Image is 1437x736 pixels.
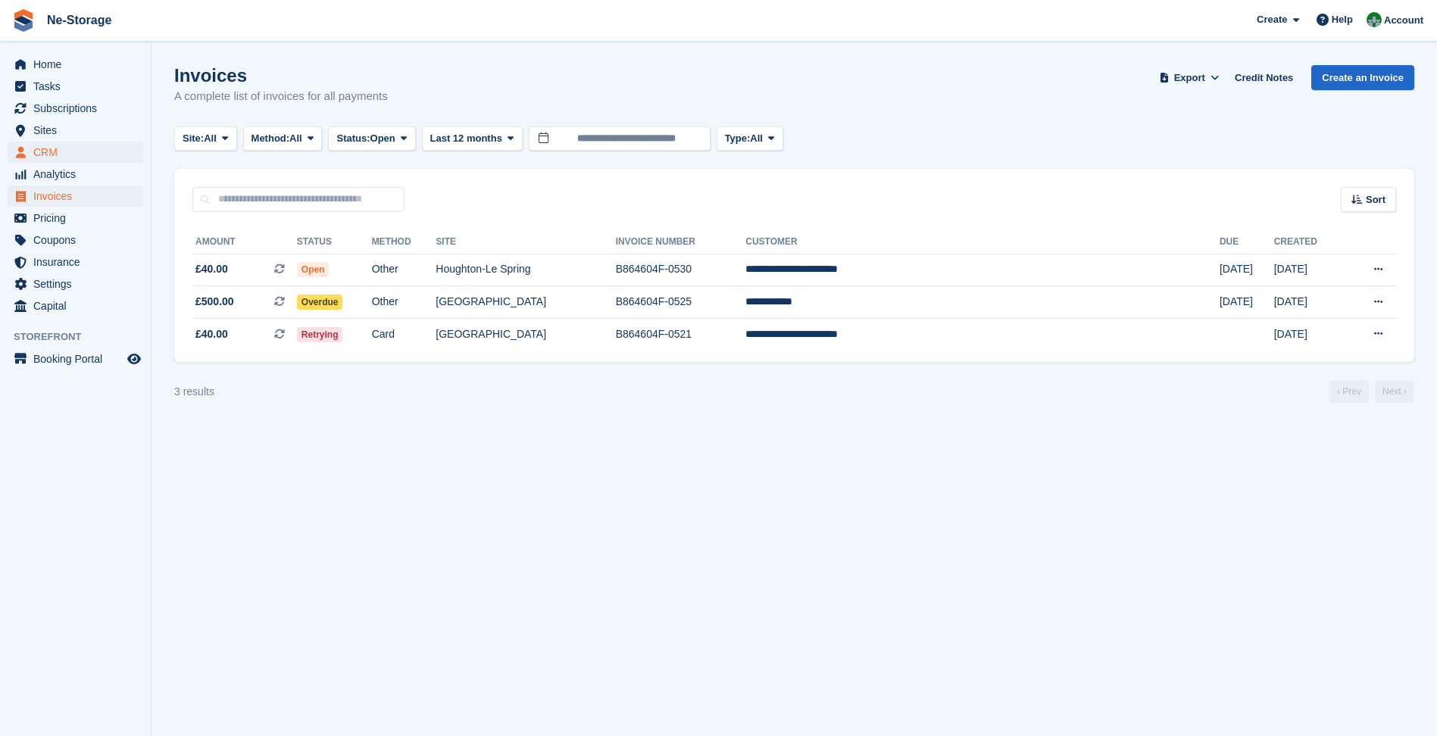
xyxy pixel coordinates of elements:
[372,230,436,254] th: Method
[33,295,124,317] span: Capital
[422,126,523,151] button: Last 12 months
[1174,70,1205,86] span: Export
[33,76,124,97] span: Tasks
[174,384,214,400] div: 3 results
[1220,230,1274,254] th: Due
[33,164,124,185] span: Analytics
[125,350,143,368] a: Preview store
[1311,65,1414,90] a: Create an Invoice
[717,126,783,151] button: Type: All
[616,286,746,319] td: B864604F-0525
[33,120,124,141] span: Sites
[1257,12,1287,27] span: Create
[336,131,370,146] span: Status:
[174,65,388,86] h1: Invoices
[251,131,290,146] span: Method:
[8,120,143,141] a: menu
[725,131,751,146] span: Type:
[297,327,343,342] span: Retrying
[430,131,502,146] span: Last 12 months
[436,230,615,254] th: Site
[297,295,343,310] span: Overdue
[33,142,124,163] span: CRM
[616,254,746,286] td: B864604F-0530
[33,98,124,119] span: Subscriptions
[174,88,388,105] p: A complete list of invoices for all payments
[183,131,204,146] span: Site:
[33,54,124,75] span: Home
[1274,318,1345,350] td: [DATE]
[12,9,35,32] img: stora-icon-8386f47178a22dfd0bd8f6a31ec36ba5ce8667c1dd55bd0f319d3a0aa187defe.svg
[204,131,217,146] span: All
[750,131,763,146] span: All
[1274,254,1345,286] td: [DATE]
[370,131,395,146] span: Open
[8,273,143,295] a: menu
[372,254,436,286] td: Other
[8,186,143,207] a: menu
[616,230,746,254] th: Invoice Number
[1366,192,1385,207] span: Sort
[8,164,143,185] a: menu
[328,126,415,151] button: Status: Open
[14,329,151,345] span: Storefront
[33,251,124,273] span: Insurance
[1229,65,1299,90] a: Credit Notes
[8,348,143,370] a: menu
[372,286,436,319] td: Other
[616,318,746,350] td: B864604F-0521
[33,273,124,295] span: Settings
[436,318,615,350] td: [GEOGRAPHIC_DATA]
[1274,286,1345,319] td: [DATE]
[1220,286,1274,319] td: [DATE]
[174,126,237,151] button: Site: All
[1367,12,1382,27] img: Charlotte Nesbitt
[8,251,143,273] a: menu
[195,294,234,310] span: £500.00
[41,8,117,33] a: Ne-Storage
[8,76,143,97] a: menu
[8,142,143,163] a: menu
[297,230,372,254] th: Status
[195,261,228,277] span: £40.00
[1274,230,1345,254] th: Created
[33,186,124,207] span: Invoices
[8,229,143,251] a: menu
[1332,12,1353,27] span: Help
[1375,380,1414,403] a: Next
[289,131,302,146] span: All
[8,54,143,75] a: menu
[1326,380,1417,403] nav: Page
[1329,380,1369,403] a: Previous
[436,254,615,286] td: Houghton-Le Spring
[33,348,124,370] span: Booking Portal
[1220,254,1274,286] td: [DATE]
[297,262,330,277] span: Open
[33,207,124,229] span: Pricing
[192,230,297,254] th: Amount
[195,326,228,342] span: £40.00
[33,229,124,251] span: Coupons
[436,286,615,319] td: [GEOGRAPHIC_DATA]
[1384,13,1423,28] span: Account
[8,98,143,119] a: menu
[8,295,143,317] a: menu
[1156,65,1223,90] button: Export
[745,230,1220,254] th: Customer
[372,318,436,350] td: Card
[243,126,323,151] button: Method: All
[8,207,143,229] a: menu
